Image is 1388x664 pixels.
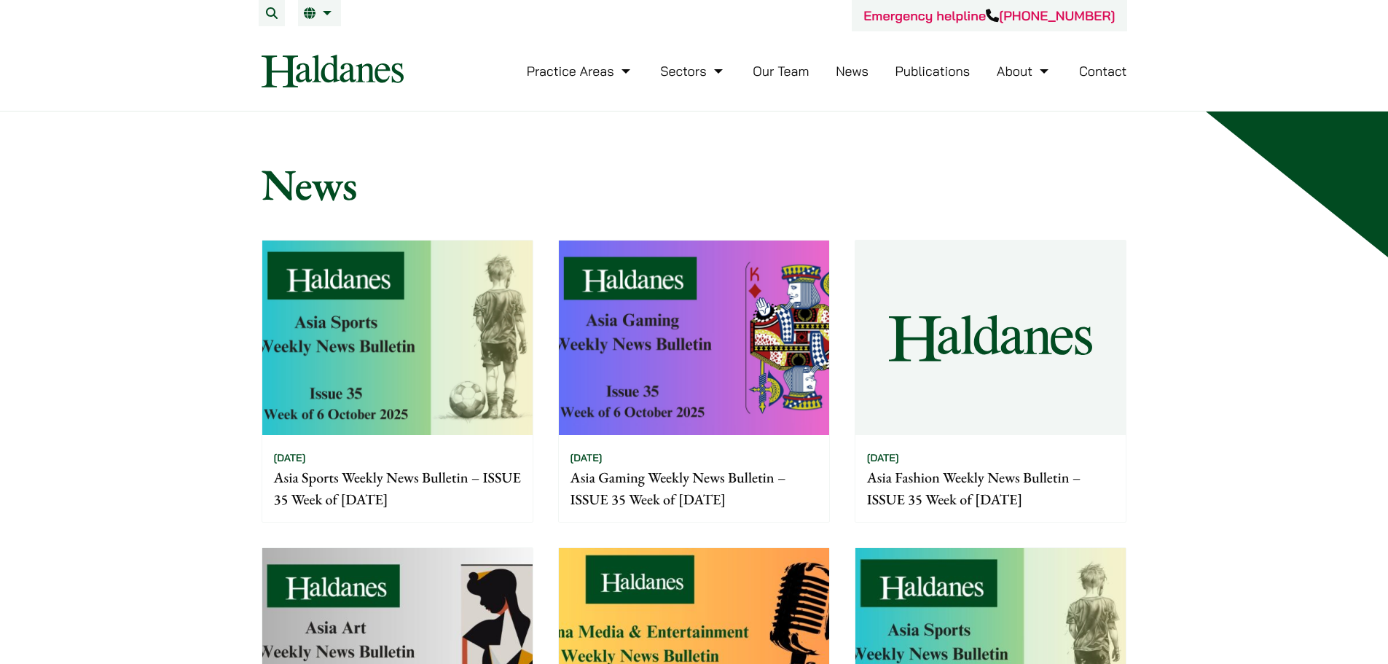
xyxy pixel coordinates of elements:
[895,63,971,79] a: Publications
[262,240,533,523] a: [DATE] Asia Sports Weekly News Bulletin – ISSUE 35 Week of [DATE]
[304,7,335,19] a: EN
[558,240,830,523] a: [DATE] Asia Gaming Weekly News Bulletin – ISSUE 35 Week of [DATE]
[997,63,1052,79] a: About
[863,7,1115,24] a: Emergency helpline[PHONE_NUMBER]
[571,451,603,464] time: [DATE]
[274,466,521,510] p: Asia Sports Weekly News Bulletin – ISSUE 35 Week of [DATE]
[660,63,726,79] a: Sectors
[262,158,1127,211] h1: News
[753,63,809,79] a: Our Team
[855,240,1126,523] a: [DATE] Asia Fashion Weekly News Bulletin – ISSUE 35 Week of [DATE]
[867,466,1114,510] p: Asia Fashion Weekly News Bulletin – ISSUE 35 Week of [DATE]
[262,55,404,87] img: Logo of Haldanes
[1079,63,1127,79] a: Contact
[836,63,869,79] a: News
[274,451,306,464] time: [DATE]
[867,451,899,464] time: [DATE]
[571,466,817,510] p: Asia Gaming Weekly News Bulletin – ISSUE 35 Week of [DATE]
[527,63,634,79] a: Practice Areas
